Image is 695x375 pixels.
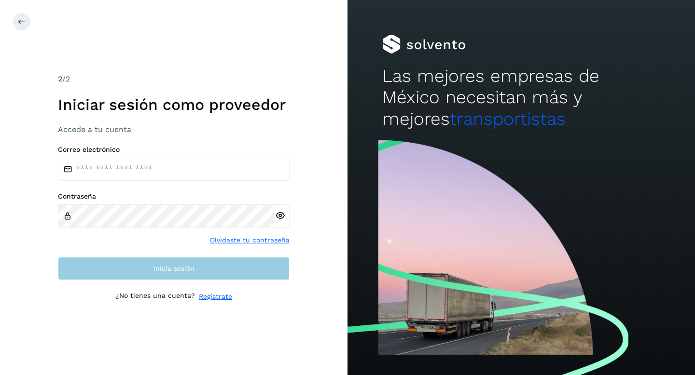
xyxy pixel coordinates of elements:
div: /2 [58,73,290,85]
button: Inicia sesión [58,257,290,280]
label: Correo electrónico [58,146,290,154]
span: Inicia sesión [153,265,195,272]
h3: Accede a tu cuenta [58,125,290,134]
h1: Iniciar sesión como proveedor [58,95,290,114]
p: ¿No tienes una cuenta? [115,292,195,302]
a: Regístrate [199,292,232,302]
h2: Las mejores empresas de México necesitan más y mejores [382,66,660,130]
span: transportistas [450,108,566,129]
a: Olvidaste tu contraseña [210,235,290,245]
label: Contraseña [58,192,290,201]
span: 2 [58,74,62,83]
